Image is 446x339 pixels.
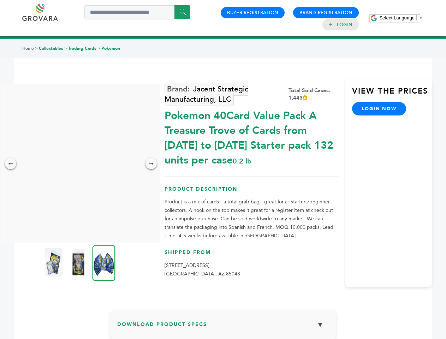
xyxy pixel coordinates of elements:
[165,198,338,240] p: Product is a mix of cards - a total grab bag - great for all starters/beginner collectors. A hook...
[45,248,63,276] img: Pokemon 40-Card Value Pack – A Treasure Trove of Cards from 1996 to 2024 - Starter pack! 132 unit...
[93,245,115,281] img: Pokemon 40-Card Value Pack – A Treasure Trove of Cards from 1996 to 2024 - Starter pack! 132 unit...
[379,15,415,20] span: Select Language
[352,86,432,102] h3: View the Prices
[165,186,338,198] h3: Product Description
[299,10,352,16] a: Brand Registration
[233,156,251,166] span: 0.2 lb
[165,83,248,106] a: Jacent Strategic Manufacturing, LLC
[5,158,16,169] div: ←
[35,46,38,51] span: >
[145,158,157,169] div: →
[379,15,423,20] a: Select Language​
[165,261,338,278] p: [STREET_ADDRESS] [GEOGRAPHIC_DATA], AZ 85043
[165,105,338,168] div: Pokemon 40Card Value Pack A Treasure Trove of Cards from [DATE] to [DATE] Starter pack 132 units ...
[97,46,100,51] span: >
[39,46,63,51] a: Collectables
[64,46,67,51] span: >
[311,317,329,332] button: ▼
[101,46,120,51] a: Pokemon
[289,87,338,102] div: Total Sold Cases: 1,443
[68,46,96,51] a: Trading Cards
[84,5,190,19] input: Search a product or brand...
[418,15,423,20] span: ▼
[165,249,338,261] h3: Shipped From
[352,102,406,115] a: login now
[337,22,352,28] a: Login
[22,46,34,51] a: Home
[117,317,329,338] h3: Download Product Specs
[70,248,87,276] img: Pokemon 40-Card Value Pack – A Treasure Trove of Cards from 1996 to 2024 - Starter pack! 132 unit...
[227,10,278,16] a: Buyer Registration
